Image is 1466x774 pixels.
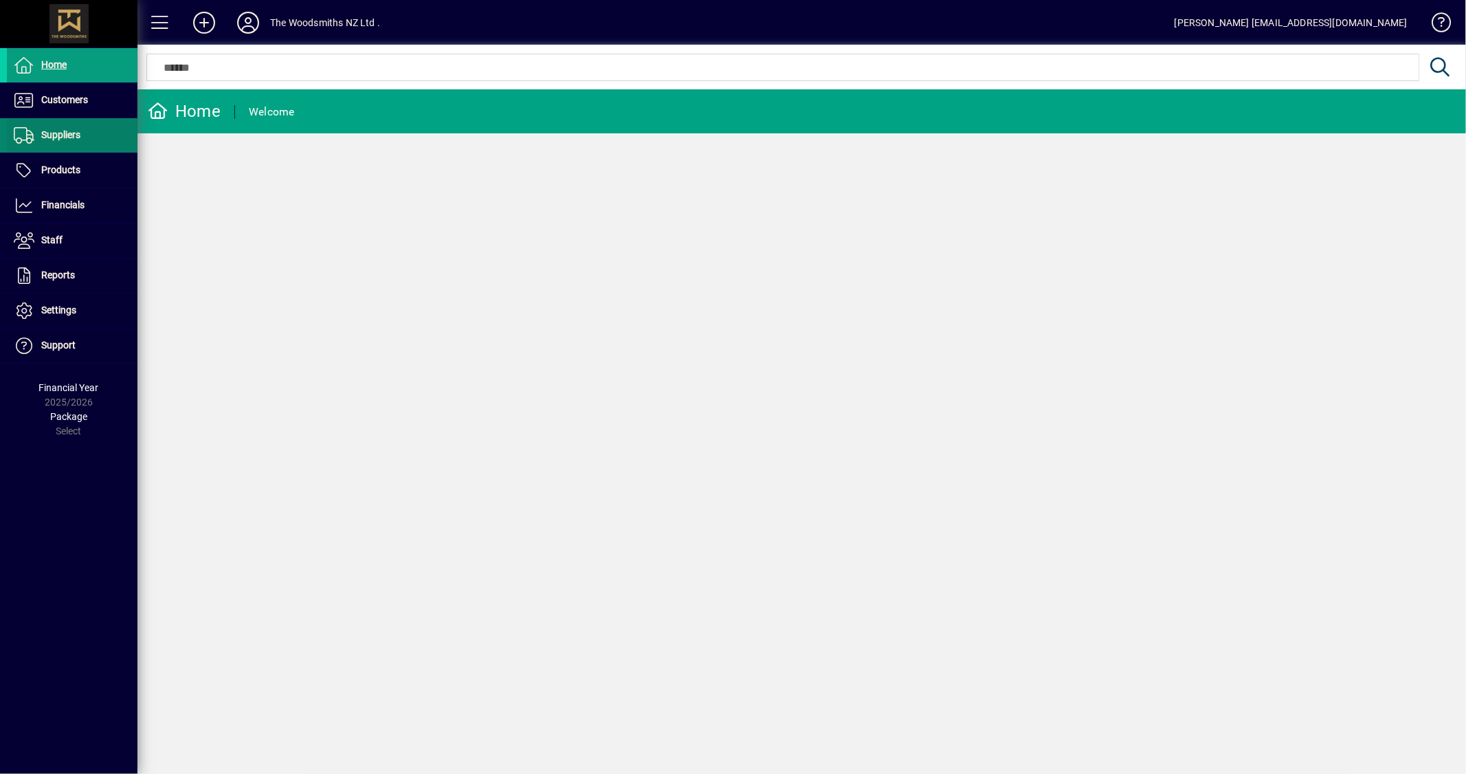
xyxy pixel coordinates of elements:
span: Settings [41,305,76,316]
span: Suppliers [41,129,80,140]
span: Package [50,411,87,422]
a: Settings [7,294,137,328]
span: Financial Year [39,382,99,393]
span: Customers [41,94,88,105]
span: Financials [41,199,85,210]
span: Staff [41,234,63,245]
a: Knowledge Base [1421,3,1449,47]
button: Add [182,10,226,35]
a: Support [7,329,137,363]
span: Home [41,59,67,70]
span: Support [41,340,76,351]
div: Home [148,100,221,122]
a: Reports [7,258,137,293]
a: Staff [7,223,137,258]
span: Products [41,164,80,175]
div: The Woodsmiths NZ Ltd . [270,12,380,34]
a: Suppliers [7,118,137,153]
button: Profile [226,10,270,35]
a: Financials [7,188,137,223]
span: Reports [41,269,75,280]
div: Welcome [249,101,295,123]
a: Products [7,153,137,188]
div: [PERSON_NAME] [EMAIL_ADDRESS][DOMAIN_NAME] [1175,12,1408,34]
a: Customers [7,83,137,118]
